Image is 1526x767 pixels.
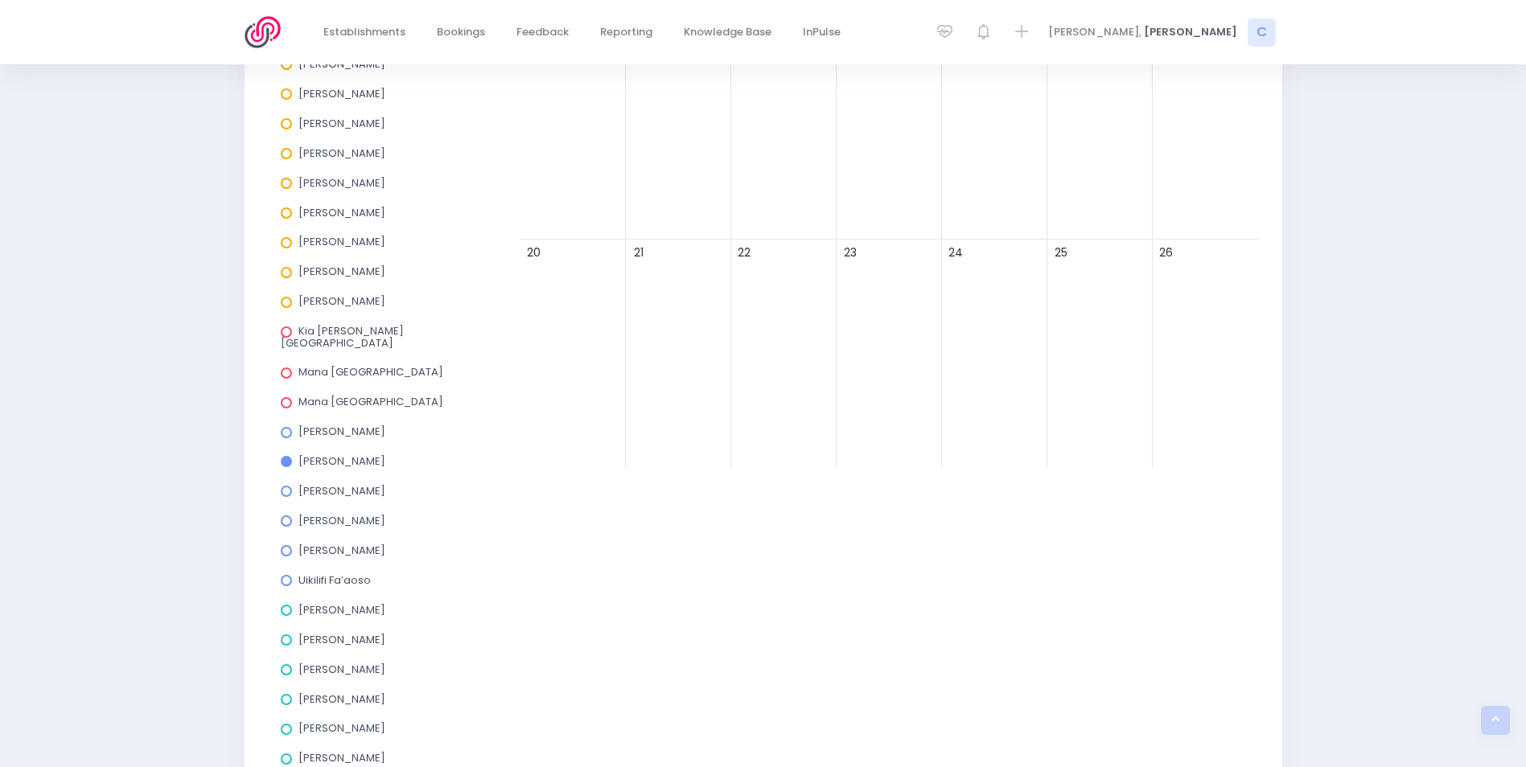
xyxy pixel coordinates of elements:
span: [PERSON_NAME] [298,116,385,131]
a: Knowledge Base [671,17,785,48]
span: Mana [GEOGRAPHIC_DATA] [298,394,443,409]
span: InPulse [803,24,841,40]
span: Knowledge Base [684,24,771,40]
span: [PERSON_NAME] [298,720,385,736]
span: C [1248,18,1276,47]
span: [PERSON_NAME], [1048,24,1141,40]
span: 25 [1050,242,1071,264]
span: Feedback [516,24,569,40]
span: [PERSON_NAME] [298,662,385,677]
a: Establishments [311,17,419,48]
span: [PERSON_NAME] [298,264,385,279]
a: InPulse [790,17,854,48]
span: 24 [944,242,966,264]
span: Uikilifi Fa’aoso [298,572,371,588]
span: [PERSON_NAME] [298,691,385,707]
a: Reporting [587,17,666,48]
span: Bookings [437,24,485,40]
span: [PERSON_NAME] [298,424,385,439]
span: 23 [839,242,861,264]
span: Establishments [323,24,405,40]
span: Mana [GEOGRAPHIC_DATA] [298,364,443,379]
span: [PERSON_NAME] [298,632,385,647]
span: [PERSON_NAME] [298,453,385,469]
span: [PERSON_NAME] [298,175,385,191]
span: Kia [PERSON_NAME][GEOGRAPHIC_DATA] [281,323,404,350]
span: [PERSON_NAME] [298,205,385,220]
span: [PERSON_NAME] [298,543,385,558]
span: 21 [628,242,650,264]
span: [PERSON_NAME] [298,234,385,249]
span: [PERSON_NAME] [298,86,385,101]
span: 20 [523,242,545,264]
span: 26 [1155,242,1177,264]
span: [PERSON_NAME] [298,513,385,528]
span: [PERSON_NAME] [298,483,385,498]
span: [PERSON_NAME] [298,146,385,161]
span: [PERSON_NAME] [298,293,385,309]
img: Logo [245,16,290,48]
a: Bookings [424,17,499,48]
a: Feedback [504,17,582,48]
span: [PERSON_NAME] [298,602,385,617]
span: Reporting [600,24,652,40]
span: [PERSON_NAME] [298,750,385,765]
span: 22 [734,242,755,264]
span: [PERSON_NAME] [1144,24,1237,40]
